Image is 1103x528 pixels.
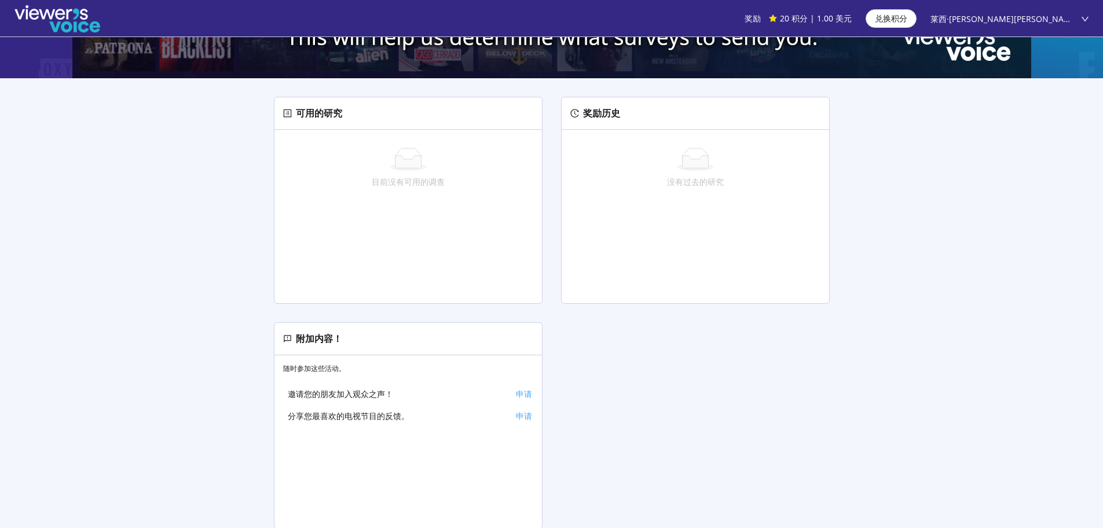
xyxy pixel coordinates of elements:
font: 分享您最喜欢的电视节目的反馈。 [288,410,409,421]
font: 莱西·[PERSON_NAME][PERSON_NAME]德 [930,13,1087,24]
font: 申请 [516,388,532,399]
font: 没有过去的研究 [667,176,724,187]
a: 申请 [516,388,537,399]
span: 星星 [769,14,777,23]
span: 历史 [570,109,579,118]
span: 轮廓 [283,109,292,118]
font: 可用的研究 [296,107,342,119]
font: 目前没有可用的调查 [372,176,445,187]
font: 申请 [516,410,532,421]
font: 附加内容！ [296,332,342,345]
a: 申请 [516,410,537,421]
button: 兑换积分 [866,9,917,28]
font: 兑换积分 [875,13,907,24]
font: 20 积分 | 1.00 美元 [780,13,852,24]
font: 奖励 [745,13,761,24]
span: 向下 [1081,15,1089,23]
font: 奖励历史 [583,107,620,119]
font: 邀请您的朋友加入观众之声！ [288,388,393,399]
font: 随时参加这些活动。 [283,363,346,373]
